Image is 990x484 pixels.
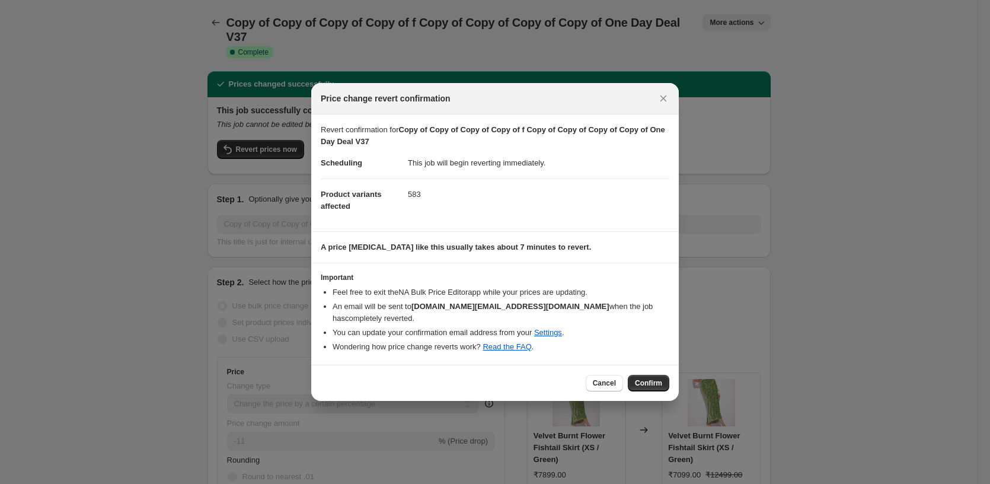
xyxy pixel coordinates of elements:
p: Revert confirmation for [321,124,669,148]
a: Read the FAQ [483,342,531,351]
dd: 583 [408,179,669,210]
li: Feel free to exit the NA Bulk Price Editor app while your prices are updating. [333,286,669,298]
span: Price change revert confirmation [321,93,451,104]
button: Close [655,90,672,107]
span: Scheduling [321,158,362,167]
b: A price [MEDICAL_DATA] like this usually takes about 7 minutes to revert. [321,243,591,251]
dd: This job will begin reverting immediately. [408,148,669,179]
button: Confirm [628,375,669,391]
li: An email will be sent to when the job has completely reverted . [333,301,669,324]
li: Wondering how price change reverts work? . [333,341,669,353]
a: Settings [534,328,562,337]
span: Cancel [593,378,616,388]
span: Confirm [635,378,662,388]
b: [DOMAIN_NAME][EMAIL_ADDRESS][DOMAIN_NAME] [411,302,609,311]
span: Product variants affected [321,190,382,211]
b: Copy of Copy of Copy of Copy of f Copy of Copy of Copy of Copy of One Day Deal V37 [321,125,665,146]
h3: Important [321,273,669,282]
li: You can update your confirmation email address from your . [333,327,669,339]
button: Cancel [586,375,623,391]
